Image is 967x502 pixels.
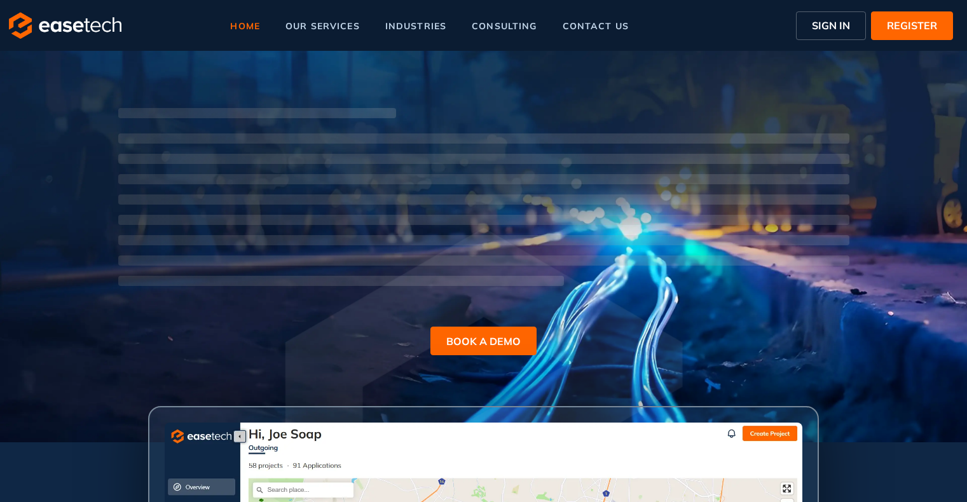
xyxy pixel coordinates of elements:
[563,22,629,31] span: contact us
[230,22,260,31] span: home
[430,327,537,355] button: BOOK A DEMO
[887,18,937,33] span: REGISTER
[812,18,850,33] span: SIGN IN
[9,12,121,39] img: logo
[285,22,360,31] span: our services
[871,11,953,40] button: REGISTER
[472,22,537,31] span: consulting
[385,22,446,31] span: industries
[796,11,866,40] button: SIGN IN
[446,334,521,349] span: BOOK A DEMO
